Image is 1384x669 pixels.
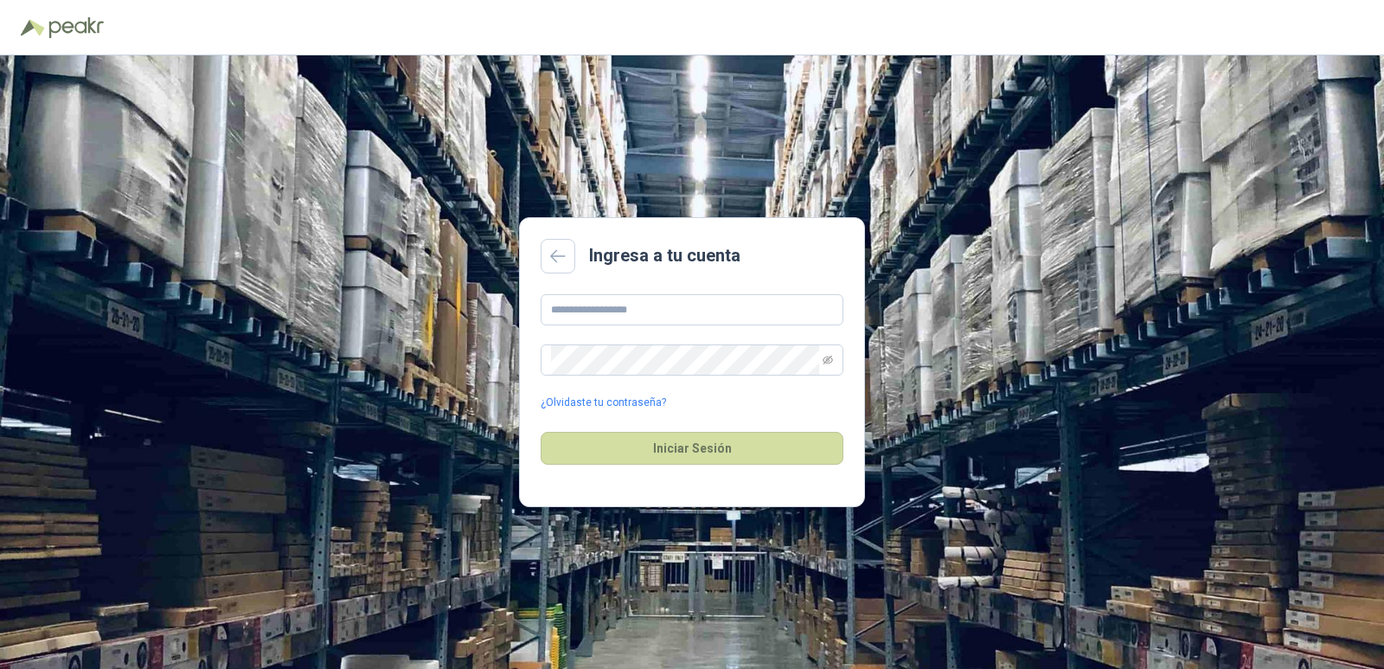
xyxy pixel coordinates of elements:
span: eye-invisible [823,355,833,365]
img: Logo [21,19,45,36]
button: Iniciar Sesión [541,432,843,465]
a: ¿Olvidaste tu contraseña? [541,395,666,411]
h2: Ingresa a tu cuenta [589,242,740,269]
img: Peakr [48,17,104,38]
